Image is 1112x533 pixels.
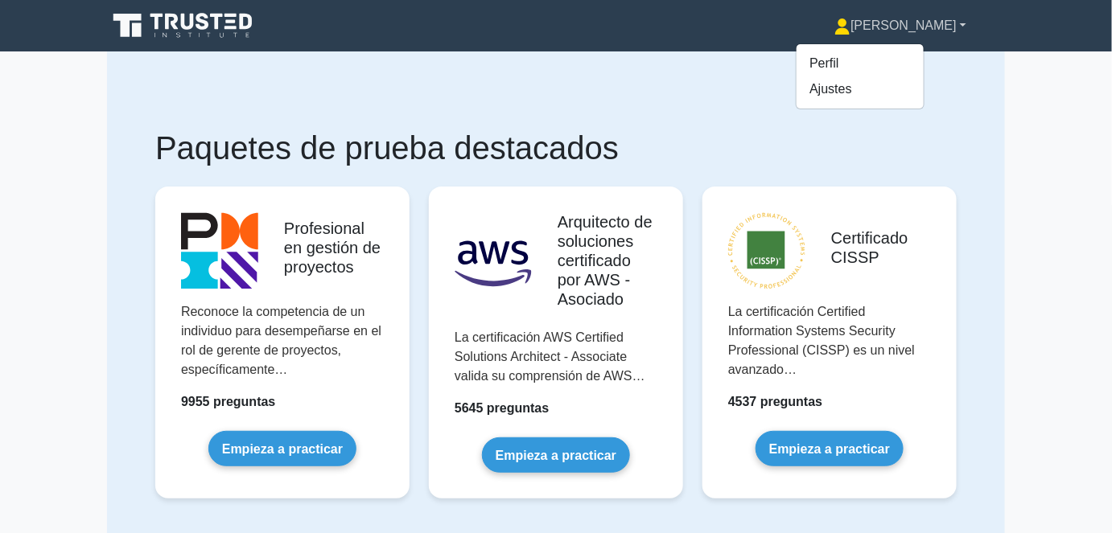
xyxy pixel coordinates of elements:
[796,10,1005,42] a: [PERSON_NAME]
[482,437,630,472] a: Empieza a practicar
[797,76,924,102] a: Ajustes
[208,431,356,465] a: Empieza a practicar
[756,431,904,465] a: Empieza a practicar
[850,18,957,32] font: [PERSON_NAME]
[155,130,619,166] font: Paquetes de prueba destacados
[809,56,838,70] font: Perfil
[797,51,924,76] a: Perfil
[796,43,925,109] ul: [PERSON_NAME]
[809,82,851,96] font: Ajustes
